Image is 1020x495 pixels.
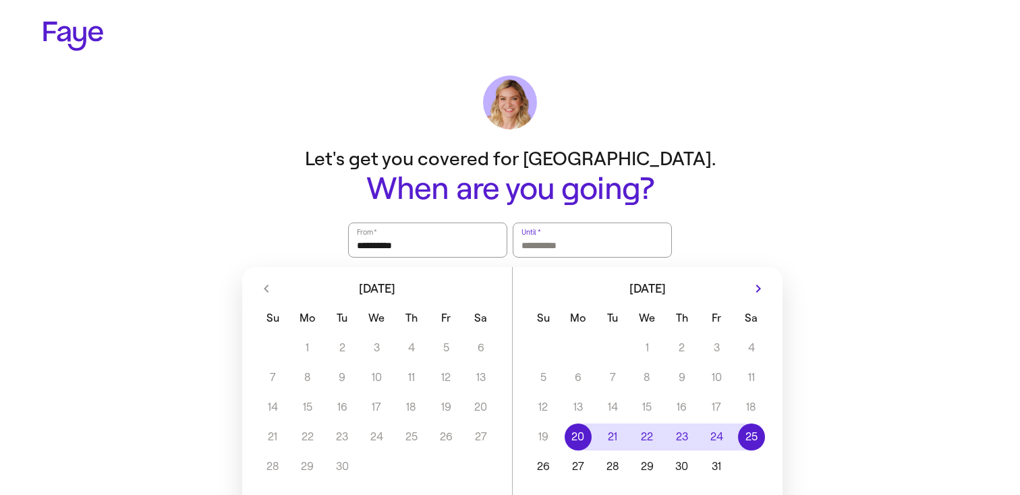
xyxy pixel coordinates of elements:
label: From [356,225,378,239]
span: Sunday [257,305,289,332]
span: Saturday [465,305,497,332]
span: Saturday [735,305,767,332]
span: [DATE] [359,283,395,295]
span: Wednesday [361,305,393,332]
span: Friday [430,305,462,332]
button: 21 [595,424,629,450]
button: 31 [700,453,734,480]
button: 27 [561,453,595,480]
span: Sunday [528,305,559,332]
button: 29 [630,453,664,480]
button: 23 [664,424,699,450]
span: Tuesday [326,305,358,332]
span: Monday [291,305,323,332]
span: [DATE] [629,283,666,295]
button: 28 [595,453,629,480]
label: Until [520,225,542,239]
span: Monday [562,305,594,332]
span: Wednesday [631,305,663,332]
span: Thursday [666,305,698,332]
button: 22 [630,424,664,450]
button: 26 [526,453,561,480]
span: Tuesday [596,305,628,332]
h1: When are you going? [240,172,780,206]
span: Friday [701,305,733,332]
button: 25 [734,424,768,450]
p: Let's get you covered for [GEOGRAPHIC_DATA]. [240,146,780,172]
button: 24 [700,424,734,450]
button: Next month [747,278,769,299]
button: 20 [561,424,595,450]
span: Thursday [395,305,427,332]
button: 30 [664,453,699,480]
